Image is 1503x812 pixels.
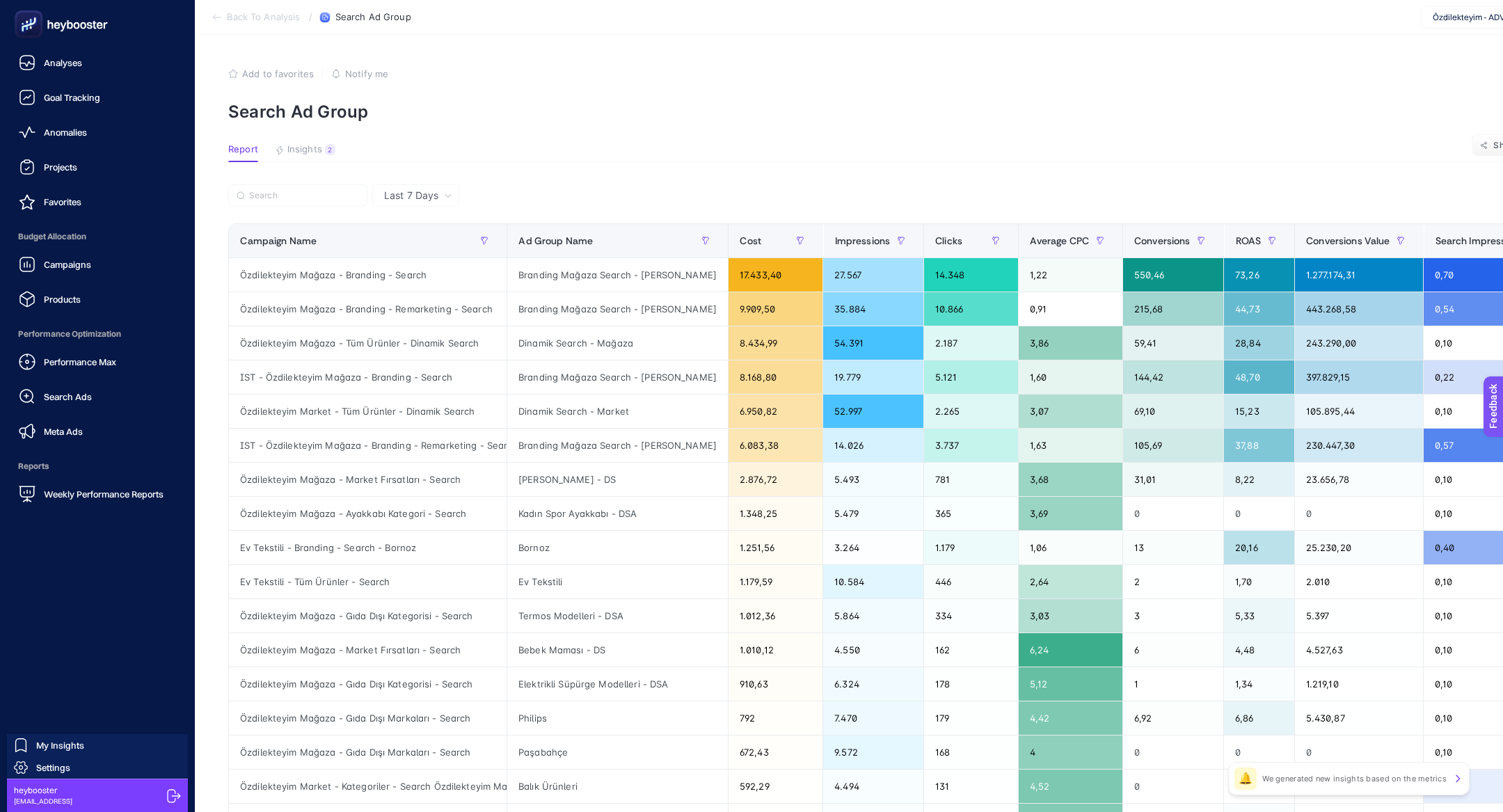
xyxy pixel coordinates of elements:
div: 14.026 [823,429,923,462]
div: Özdilekteyim Mağaza - Market Fırsatları - Search [229,633,507,667]
div: 54.391 [823,326,923,360]
div: 672,43 [729,735,822,769]
div: IST - Özdilekteyim Mağaza - Branding - Remarketing - Search [229,429,507,462]
span: Budget Allocation [11,223,184,250]
div: 6,92 [1123,701,1224,735]
div: 781 [924,463,1018,496]
div: Özdilekteyim Mağaza - Market Fırsatları - Search [229,463,507,496]
div: Paşabahçe [507,735,728,769]
div: 144,42 [1123,360,1224,394]
span: Feedback [8,4,53,15]
div: 4.527,63 [1295,633,1423,667]
div: 2.010 [1295,565,1423,598]
div: 0 [1123,735,1224,769]
span: Notify me [345,68,388,79]
div: 3,68 [1019,463,1122,496]
div: 4,52 [1019,770,1122,803]
div: 2,64 [1019,565,1122,598]
div: 73,26 [1224,258,1294,292]
div: 52.997 [823,395,923,428]
span: Campaigns [44,259,91,270]
span: Goal Tracking [44,92,100,103]
div: 1.179,59 [729,565,822,598]
div: [PERSON_NAME] - DS [507,463,728,496]
span: Insights [287,144,322,155]
a: Weekly Performance Reports [11,480,184,508]
div: 14.348 [924,258,1018,292]
div: 0 [1224,735,1294,769]
div: Termos Modelleri - DSA [507,599,728,632]
div: 1.219,10 [1295,667,1423,701]
div: 5,33 [1224,599,1294,632]
span: Search Ads [44,391,92,402]
a: Goal Tracking [11,83,184,111]
div: 365 [924,497,1018,530]
div: 0 [1123,770,1224,803]
div: IST - Özdilekteyim Mağaza - Branding - Search [229,360,507,394]
div: Balık Ürünleri [507,770,728,803]
div: 3,07 [1019,395,1122,428]
div: 7.470 [823,701,923,735]
div: 1 [1123,667,1224,701]
div: Özdilekteyim Mağaza - Gıda Dışı Markaları - Search [229,735,507,769]
div: 28,84 [1224,326,1294,360]
div: 0 [1224,497,1294,530]
span: [EMAIL_ADDRESS] [14,796,72,806]
div: Özdilekteyim Mağaza - Gıda Dışı Kategorisi - Search [229,667,507,701]
span: Reports [11,452,184,480]
div: 105.895,44 [1295,395,1423,428]
div: 31,01 [1123,463,1224,496]
div: 10.584 [823,565,923,598]
div: 2 [1123,565,1224,598]
div: 1,22 [1019,258,1122,292]
div: Ev Tekstili - Tüm Ürünler - Search [229,565,507,598]
span: Impressions [834,235,890,246]
span: Ad Group Name [518,235,593,246]
div: Özdilekteyim Mağaza - Tüm Ürünler - Dinamik Search [229,326,507,360]
a: Performance Max [11,348,184,376]
span: Settings [36,762,70,773]
div: 15,23 [1224,395,1294,428]
div: Özdilekteyim Mağaza - Branding - Search [229,258,507,292]
div: 131 [924,770,1018,803]
div: 9.909,50 [729,292,822,326]
div: 4 [1019,735,1122,769]
a: Anomalies [11,118,184,146]
div: 1,60 [1019,360,1122,394]
div: 6.324 [823,667,923,701]
div: 4.550 [823,633,923,667]
div: 1,06 [1019,531,1122,564]
div: Ev Tekstili - Branding - Search - Bornoz [229,531,507,564]
span: Performance Optimization [11,320,184,348]
a: Analyses [11,49,184,77]
div: 2.876,72 [729,463,822,496]
div: 243.290,00 [1295,326,1423,360]
span: heybooster [14,785,72,796]
span: Favorites [44,196,81,207]
div: 910,63 [729,667,822,701]
div: 1.277.174,31 [1295,258,1423,292]
a: Favorites [11,188,184,216]
div: 9.572 [823,735,923,769]
div: 0 [1295,735,1423,769]
a: Search Ads [11,383,184,411]
div: 550,46 [1123,258,1224,292]
div: 10.866 [924,292,1018,326]
span: Back To Analysis [227,12,300,23]
span: Anomalies [44,127,87,138]
div: 443.268,58 [1295,292,1423,326]
div: Branding Mağaza Search - [PERSON_NAME] [507,360,728,394]
a: Campaigns [11,250,184,278]
div: 37,88 [1224,429,1294,462]
span: Average CPC [1030,235,1089,246]
div: 230.447,30 [1295,429,1423,462]
div: 215,68 [1123,292,1224,326]
div: 48,70 [1224,360,1294,394]
div: 6,24 [1019,633,1122,667]
div: 69,10 [1123,395,1224,428]
div: 2.187 [924,326,1018,360]
div: 4,48 [1224,633,1294,667]
div: Bornoz [507,531,728,564]
div: 446 [924,565,1018,598]
div: 🔔 [1234,767,1257,790]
